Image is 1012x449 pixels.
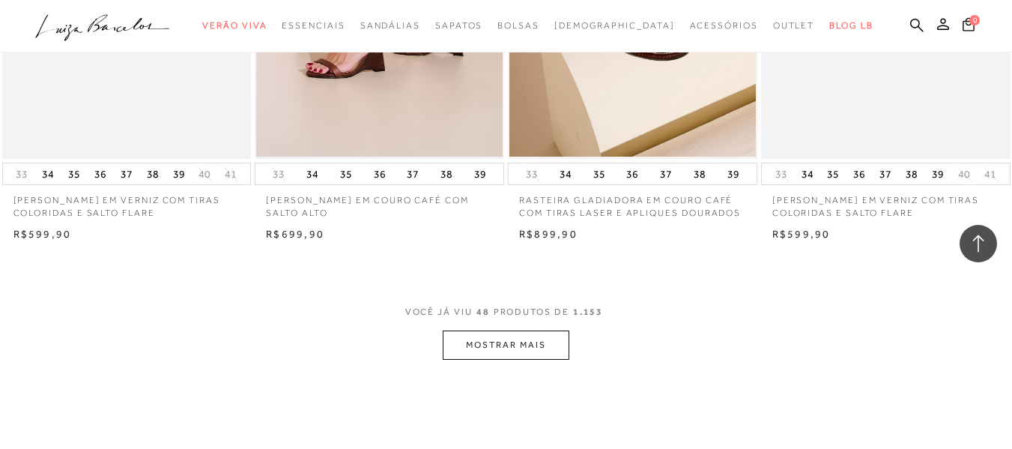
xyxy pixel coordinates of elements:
[554,20,675,31] span: [DEMOGRAPHIC_DATA]
[282,12,345,40] a: categoryNavScreenReaderText
[958,16,979,37] button: 0
[497,20,539,31] span: Bolsas
[497,12,539,40] a: categoryNavScreenReaderText
[2,185,252,220] a: [PERSON_NAME] EM VERNIZ COM TIRAS COLORIDAS E SALTO FLARE
[690,12,758,40] a: categoryNavScreenReaderText
[969,15,980,25] span: 0
[202,12,267,40] a: categoryNavScreenReaderText
[771,167,792,181] button: 33
[773,20,815,31] span: Outlet
[360,20,420,31] span: Sandálias
[11,167,32,181] button: 33
[268,167,289,181] button: 33
[336,163,357,184] button: 35
[555,163,576,184] button: 34
[64,163,85,184] button: 35
[142,163,163,184] button: 38
[37,163,58,184] button: 34
[589,163,610,184] button: 35
[302,163,323,184] button: 34
[901,163,922,184] button: 38
[116,163,137,184] button: 37
[954,167,975,181] button: 40
[849,163,870,184] button: 36
[436,163,457,184] button: 38
[508,185,757,220] a: RASTEIRA GLADIADORA EM COURO CAFÉ COM TIRAS LASER E APLIQUES DOURADOS
[266,228,324,240] span: R$699,90
[761,185,1011,220] a: [PERSON_NAME] EM VERNIZ COM TIRAS COLORIDAS E SALTO FLARE
[554,12,675,40] a: noSubCategoriesText
[622,163,643,184] button: 36
[829,12,873,40] a: BLOG LB
[521,167,542,181] button: 33
[360,12,420,40] a: categoryNavScreenReaderText
[282,20,345,31] span: Essenciais
[402,163,423,184] button: 37
[194,167,215,181] button: 40
[470,163,491,184] button: 39
[202,20,267,31] span: Verão Viva
[169,163,190,184] button: 39
[773,12,815,40] a: categoryNavScreenReaderText
[573,307,604,317] span: 1.153
[476,307,490,317] span: 48
[220,167,241,181] button: 41
[435,12,482,40] a: categoryNavScreenReaderText
[689,163,710,184] button: 38
[519,228,578,240] span: R$899,90
[723,163,744,184] button: 39
[90,163,111,184] button: 36
[690,20,758,31] span: Acessórios
[405,307,607,317] span: VOCÊ JÁ VIU PRODUTOS DE
[13,228,72,240] span: R$599,90
[822,163,843,184] button: 35
[980,167,1001,181] button: 41
[772,228,831,240] span: R$599,90
[829,20,873,31] span: BLOG LB
[797,163,818,184] button: 34
[369,163,390,184] button: 36
[875,163,896,184] button: 37
[655,163,676,184] button: 37
[255,185,504,220] a: [PERSON_NAME] EM COURO CAFÉ COM SALTO ALTO
[435,20,482,31] span: Sapatos
[443,331,569,360] button: MOSTRAR MAIS
[927,163,948,184] button: 39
